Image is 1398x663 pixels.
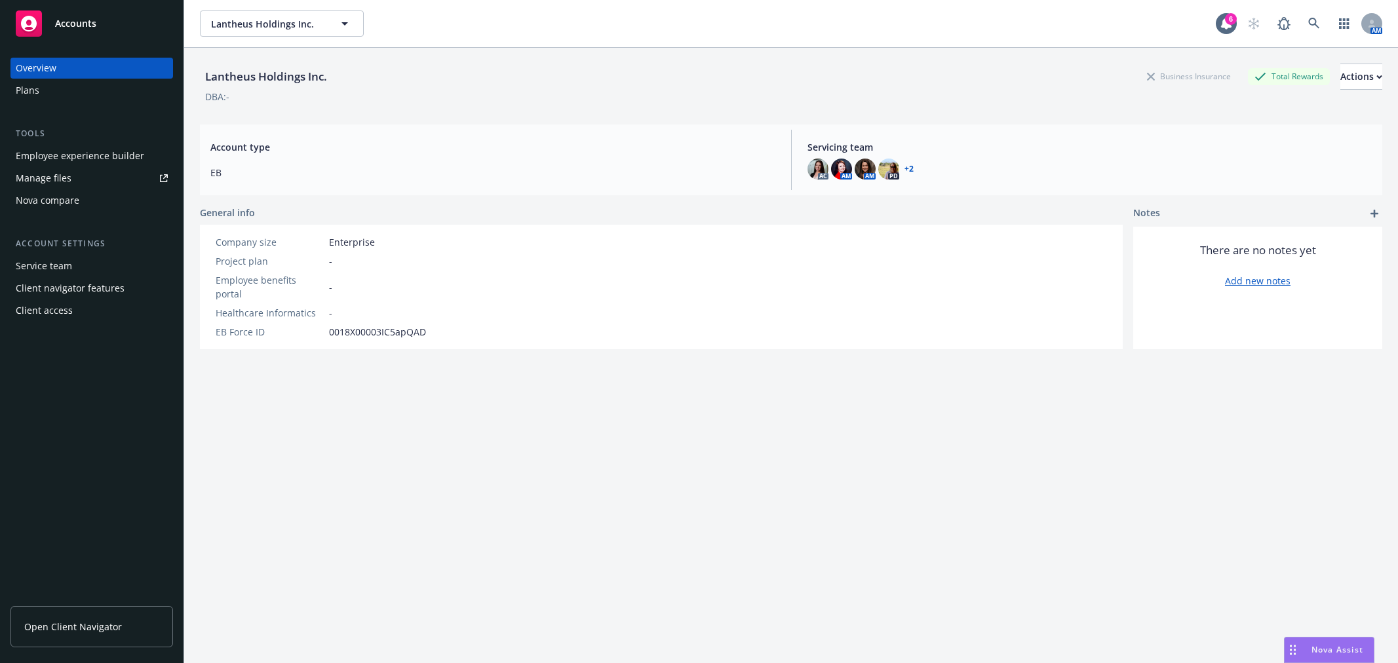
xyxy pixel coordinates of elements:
[16,256,72,276] div: Service team
[1225,274,1291,288] a: Add new notes
[1271,10,1297,37] a: Report a Bug
[16,278,125,299] div: Client navigator features
[216,273,324,301] div: Employee benefits portal
[10,5,173,42] a: Accounts
[216,325,324,339] div: EB Force ID
[216,306,324,320] div: Healthcare Informatics
[878,159,899,180] img: photo
[1367,206,1382,221] a: add
[10,190,173,211] a: Nova compare
[1301,10,1327,37] a: Search
[807,140,1372,154] span: Servicing team
[1225,13,1237,25] div: 6
[904,165,914,173] a: +2
[216,235,324,249] div: Company size
[10,58,173,79] a: Overview
[10,127,173,140] div: Tools
[1140,68,1237,85] div: Business Insurance
[329,280,332,294] span: -
[24,620,122,634] span: Open Client Navigator
[205,90,229,104] div: DBA: -
[329,325,426,339] span: 0018X00003IC5apQAD
[1241,10,1267,37] a: Start snowing
[10,237,173,250] div: Account settings
[807,159,828,180] img: photo
[1248,68,1330,85] div: Total Rewards
[1285,637,1301,662] div: Drag to move
[200,206,255,219] span: General info
[1284,637,1374,663] button: Nova Assist
[1340,64,1382,89] div: Actions
[1133,206,1160,221] span: Notes
[10,168,173,189] a: Manage files
[10,145,173,166] a: Employee experience builder
[210,166,775,180] span: EB
[16,80,39,101] div: Plans
[10,278,173,299] a: Client navigator features
[10,300,173,321] a: Client access
[55,18,96,29] span: Accounts
[329,254,332,268] span: -
[210,140,775,154] span: Account type
[1200,242,1316,258] span: There are no notes yet
[831,159,852,180] img: photo
[200,68,332,85] div: Lantheus Holdings Inc.
[216,254,324,268] div: Project plan
[10,80,173,101] a: Plans
[10,256,173,276] a: Service team
[1331,10,1357,37] a: Switch app
[1311,644,1363,655] span: Nova Assist
[16,300,73,321] div: Client access
[16,168,71,189] div: Manage files
[16,58,56,79] div: Overview
[855,159,876,180] img: photo
[211,17,324,31] span: Lantheus Holdings Inc.
[16,190,79,211] div: Nova compare
[329,235,375,249] span: Enterprise
[1340,64,1382,90] button: Actions
[329,306,332,320] span: -
[16,145,144,166] div: Employee experience builder
[200,10,364,37] button: Lantheus Holdings Inc.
